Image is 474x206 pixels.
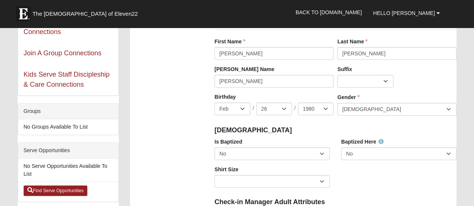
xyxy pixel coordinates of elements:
label: Gender [337,93,359,101]
li: No Serve Opportunities Available To List [18,159,118,182]
label: [PERSON_NAME] Name [214,65,274,73]
li: No Groups Available To List [18,119,118,135]
span: / [294,104,296,113]
a: Kids Serve Staff Discipleship & Care Connections [24,71,110,88]
span: Hello [PERSON_NAME] [373,10,435,16]
div: Groups [18,104,118,119]
h4: [DEMOGRAPHIC_DATA] [214,126,456,135]
label: First Name [214,38,245,45]
label: Baptized Here [341,138,383,145]
a: Find Serve Opportunities [24,185,88,196]
a: Back to [DOMAIN_NAME] [290,3,368,22]
span: The [DEMOGRAPHIC_DATA] of Eleven22 [33,10,138,18]
label: Birthday [214,93,236,101]
label: Is Baptized [214,138,242,145]
label: Shirt Size [214,166,238,173]
label: Suffix [337,65,352,73]
div: Serve Opportunities [18,143,118,159]
img: Eleven22 logo [16,6,31,21]
a: Join A Group Connections [24,49,102,57]
span: / [253,104,254,113]
a: The [DEMOGRAPHIC_DATA] of Eleven22 [12,3,162,21]
a: Hello [PERSON_NAME] [368,4,446,22]
label: Last Name [337,38,368,45]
